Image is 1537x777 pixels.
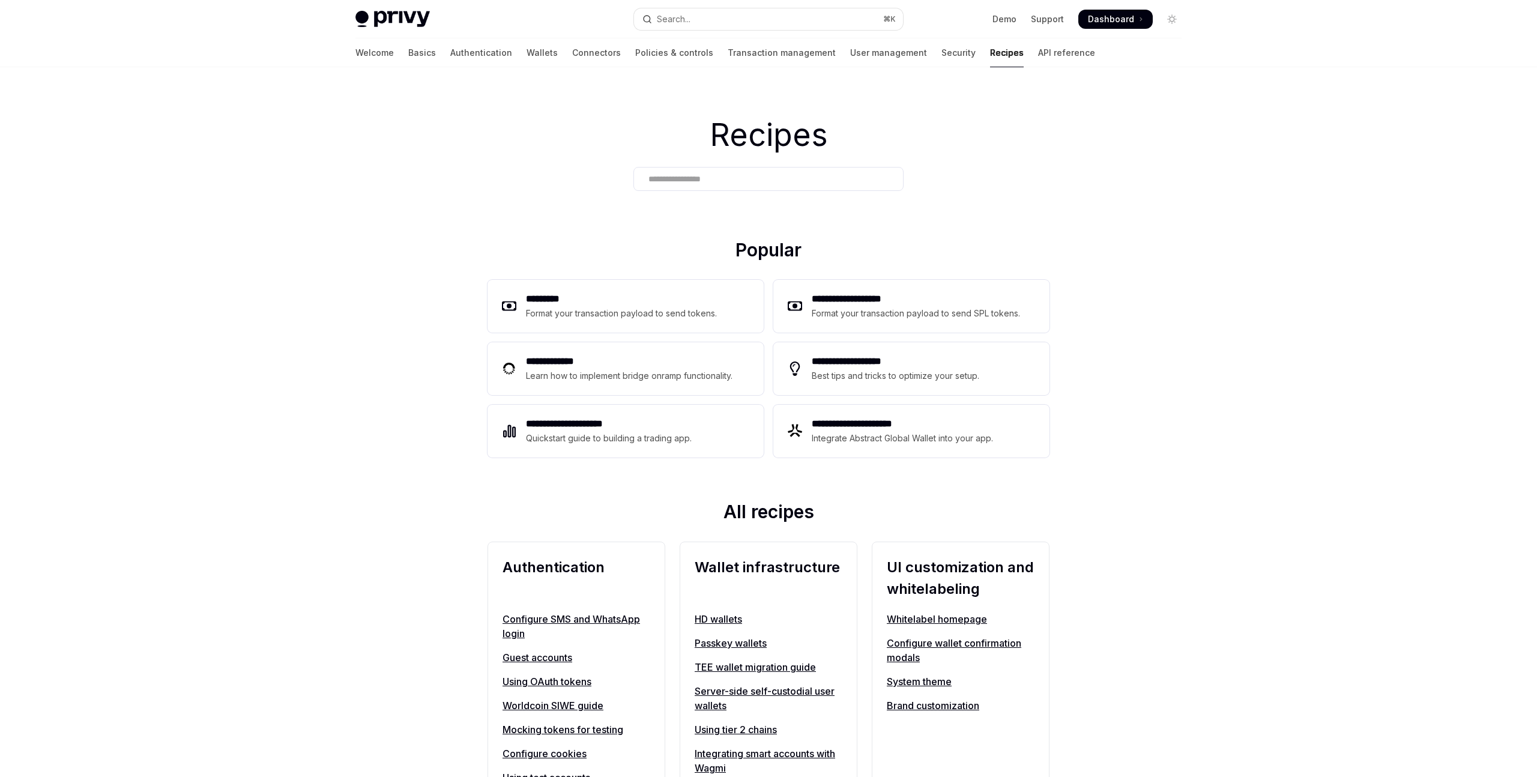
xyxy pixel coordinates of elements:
div: Learn how to implement bridge onramp functionality. [526,369,736,383]
a: Dashboard [1078,10,1153,29]
div: Format your transaction payload to send SPL tokens. [812,306,1021,321]
a: Mocking tokens for testing [503,722,650,737]
a: Basics [408,38,436,67]
a: Demo [992,13,1016,25]
a: Worldcoin SIWE guide [503,698,650,713]
a: User management [850,38,927,67]
a: **** ****Format your transaction payload to send tokens. [488,280,764,333]
a: Passkey wallets [695,636,842,650]
a: Whitelabel homepage [887,612,1034,626]
div: Format your transaction payload to send tokens. [526,306,717,321]
a: Configure wallet confirmation modals [887,636,1034,665]
a: Authentication [450,38,512,67]
div: Best tips and tricks to optimize your setup. [812,369,981,383]
a: TEE wallet migration guide [695,660,842,674]
a: HD wallets [695,612,842,626]
div: Quickstart guide to building a trading app. [526,431,692,446]
a: Integrating smart accounts with Wagmi [695,746,842,775]
h2: UI customization and whitelabeling [887,557,1034,600]
a: Guest accounts [503,650,650,665]
span: ⌘ K [883,14,896,24]
a: Transaction management [728,38,836,67]
a: Using OAuth tokens [503,674,650,689]
a: Brand customization [887,698,1034,713]
h2: Popular [488,239,1049,265]
a: Server-side self-custodial user wallets [695,684,842,713]
a: Recipes [990,38,1024,67]
a: API reference [1038,38,1095,67]
h2: All recipes [488,501,1049,527]
a: Support [1031,13,1064,25]
span: Dashboard [1088,13,1134,25]
a: Security [941,38,976,67]
a: Using tier 2 chains [695,722,842,737]
a: Wallets [527,38,558,67]
div: Search... [657,12,690,26]
h2: Wallet infrastructure [695,557,842,600]
a: Welcome [355,38,394,67]
a: Configure cookies [503,746,650,761]
a: Configure SMS and WhatsApp login [503,612,650,641]
div: Integrate Abstract Global Wallet into your app. [812,431,994,446]
a: System theme [887,674,1034,689]
a: Policies & controls [635,38,713,67]
img: light logo [355,11,430,28]
a: **** **** ***Learn how to implement bridge onramp functionality. [488,342,764,395]
h2: Authentication [503,557,650,600]
button: Toggle dark mode [1162,10,1182,29]
button: Open search [634,8,903,30]
a: Connectors [572,38,621,67]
